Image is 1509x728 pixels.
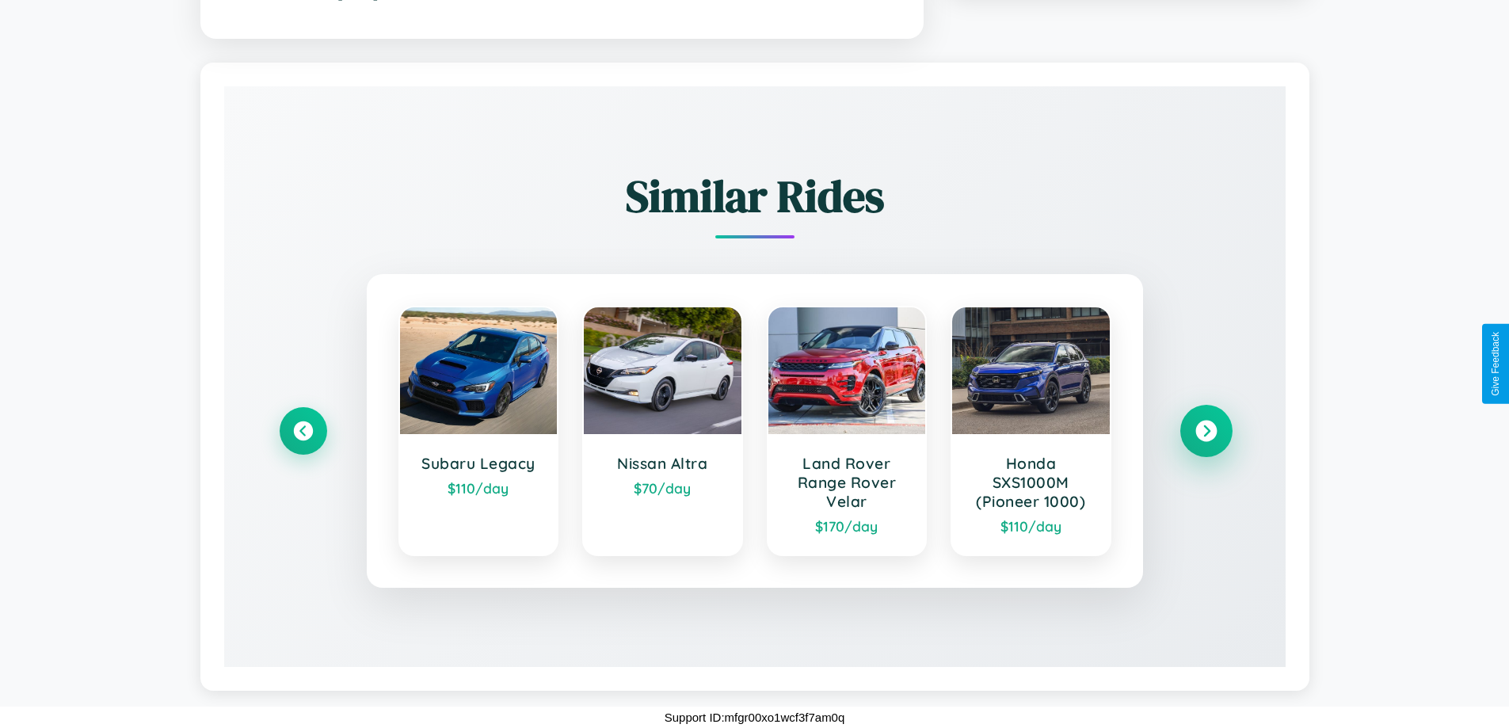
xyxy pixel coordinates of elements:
[968,454,1094,511] h3: Honda SXS1000M (Pioneer 1000)
[600,479,726,497] div: $ 70 /day
[280,166,1230,227] h2: Similar Rides
[600,454,726,473] h3: Nissan Altra
[784,454,910,511] h3: Land Rover Range Rover Velar
[416,454,542,473] h3: Subaru Legacy
[416,479,542,497] div: $ 110 /day
[665,707,845,728] p: Support ID: mfgr00xo1wcf3f7am0q
[968,517,1094,535] div: $ 110 /day
[398,306,559,556] a: Subaru Legacy$110/day
[767,306,928,556] a: Land Rover Range Rover Velar$170/day
[784,517,910,535] div: $ 170 /day
[1490,332,1501,396] div: Give Feedback
[582,306,743,556] a: Nissan Altra$70/day
[951,306,1111,556] a: Honda SXS1000M (Pioneer 1000)$110/day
